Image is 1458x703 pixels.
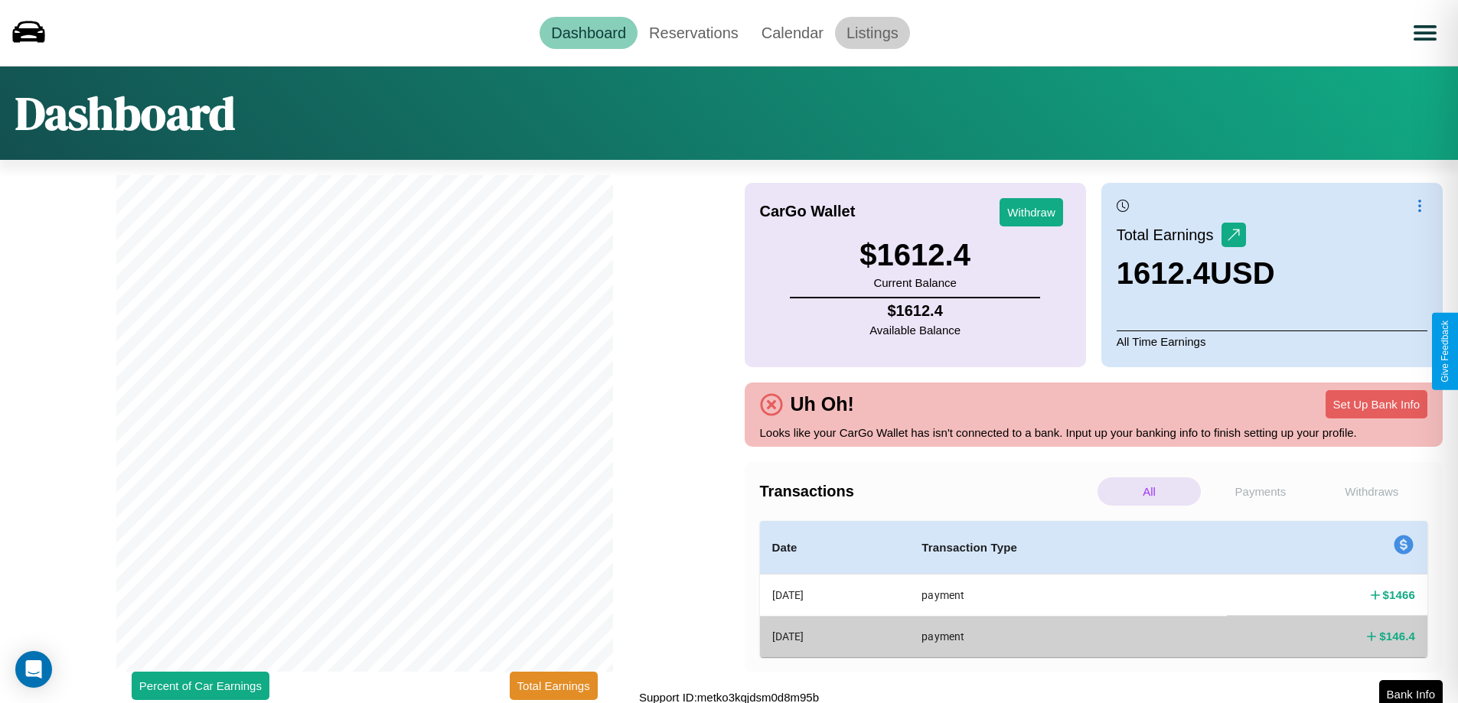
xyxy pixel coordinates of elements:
[540,17,638,49] a: Dashboard
[760,616,910,656] th: [DATE]
[1326,390,1427,418] button: Set Up Bank Info
[909,574,1227,617] th: payment
[760,422,1428,443] p: Looks like your CarGo Wallet has isn't connected to a bank. Input up your banking info to finish ...
[1098,477,1201,506] p: All
[1383,587,1415,603] h4: $ 1466
[760,203,856,220] h4: CarGo Wallet
[859,272,970,293] p: Current Balance
[760,574,910,617] th: [DATE]
[1379,628,1415,644] h4: $ 146.4
[15,651,52,688] div: Open Intercom Messenger
[760,521,1428,657] table: simple table
[772,539,898,557] h4: Date
[909,616,1227,656] th: payment
[1440,321,1450,382] div: Give Feedback
[1404,11,1447,54] button: Open menu
[869,320,961,340] p: Available Balance
[835,17,910,49] a: Listings
[783,393,862,415] h4: Uh Oh!
[1117,330,1427,352] p: All Time Earnings
[869,302,961,320] h4: $ 1612.4
[750,17,835,49] a: Calendar
[1117,221,1222,249] p: Total Earnings
[132,672,269,700] button: Percent of Car Earnings
[859,238,970,272] h3: $ 1612.4
[1117,256,1275,291] h3: 1612.4 USD
[638,17,750,49] a: Reservations
[1000,198,1063,226] button: Withdraw
[510,672,598,700] button: Total Earnings
[760,483,1094,500] h4: Transactions
[921,539,1215,557] h4: Transaction Type
[15,82,235,145] h1: Dashboard
[1320,477,1424,506] p: Withdraws
[1208,477,1312,506] p: Payments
